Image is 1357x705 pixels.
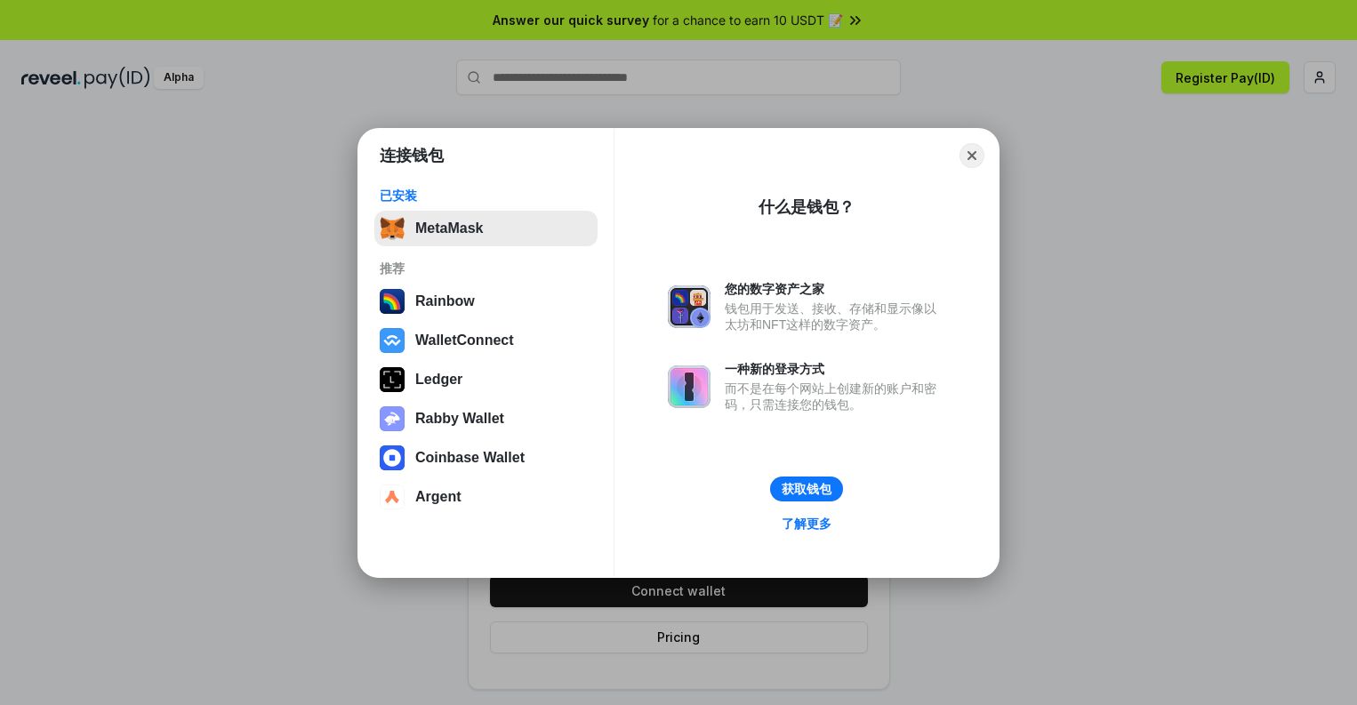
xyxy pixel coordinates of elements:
div: Rabby Wallet [415,411,504,427]
div: 推荐 [380,260,592,276]
div: 一种新的登录方式 [725,361,945,377]
button: MetaMask [374,211,598,246]
button: Rabby Wallet [374,401,598,437]
img: svg+xml,%3Csvg%20xmlns%3D%22http%3A%2F%2Fwww.w3.org%2F2000%2Fsvg%22%20fill%3D%22none%22%20viewBox... [668,365,711,408]
div: 获取钱包 [782,481,831,497]
button: Coinbase Wallet [374,440,598,476]
img: svg+xml,%3Csvg%20fill%3D%22none%22%20height%3D%2233%22%20viewBox%3D%220%200%2035%2033%22%20width%... [380,216,405,241]
img: svg+xml,%3Csvg%20width%3D%22120%22%20height%3D%22120%22%20viewBox%3D%220%200%20120%20120%22%20fil... [380,289,405,314]
div: 了解更多 [782,516,831,532]
div: Rainbow [415,293,475,309]
div: 钱包用于发送、接收、存储和显示像以太坊和NFT这样的数字资产。 [725,300,945,332]
div: WalletConnect [415,332,514,348]
div: 您的数字资产之家 [725,281,945,297]
div: 什么是钱包？ [759,196,855,218]
button: Ledger [374,362,598,397]
button: Argent [374,479,598,515]
div: 已安装 [380,188,592,204]
a: 了解更多 [771,512,842,535]
img: svg+xml,%3Csvg%20width%3D%2228%22%20height%3D%2228%22%20viewBox%3D%220%200%2028%2028%22%20fill%3D... [380,485,405,509]
img: svg+xml,%3Csvg%20xmlns%3D%22http%3A%2F%2Fwww.w3.org%2F2000%2Fsvg%22%20fill%3D%22none%22%20viewBox... [380,406,405,431]
div: MetaMask [415,220,483,236]
div: Ledger [415,372,462,388]
div: Coinbase Wallet [415,450,525,466]
button: WalletConnect [374,323,598,358]
img: svg+xml,%3Csvg%20width%3D%2228%22%20height%3D%2228%22%20viewBox%3D%220%200%2028%2028%22%20fill%3D... [380,328,405,353]
button: 获取钱包 [770,477,843,501]
button: Rainbow [374,284,598,319]
button: Close [960,143,984,168]
div: Argent [415,489,462,505]
img: svg+xml,%3Csvg%20xmlns%3D%22http%3A%2F%2Fwww.w3.org%2F2000%2Fsvg%22%20fill%3D%22none%22%20viewBox... [668,285,711,328]
div: 而不是在每个网站上创建新的账户和密码，只需连接您的钱包。 [725,381,945,413]
img: svg+xml,%3Csvg%20xmlns%3D%22http%3A%2F%2Fwww.w3.org%2F2000%2Fsvg%22%20width%3D%2228%22%20height%3... [380,367,405,392]
h1: 连接钱包 [380,145,444,166]
img: svg+xml,%3Csvg%20width%3D%2228%22%20height%3D%2228%22%20viewBox%3D%220%200%2028%2028%22%20fill%3D... [380,445,405,470]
